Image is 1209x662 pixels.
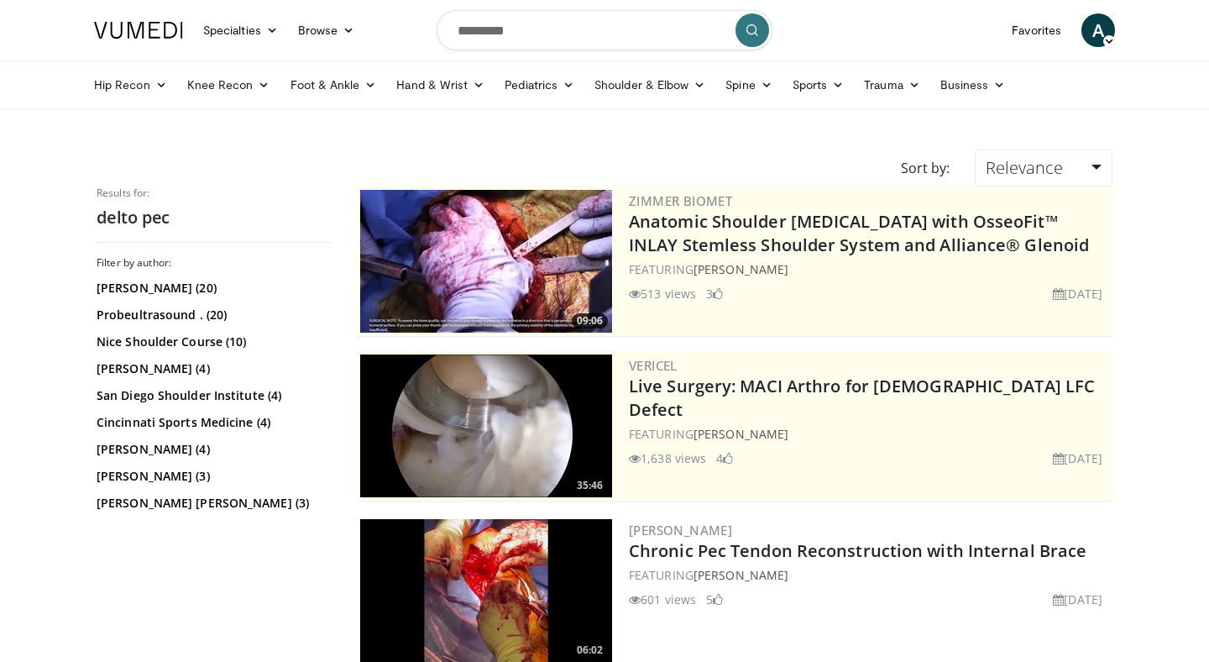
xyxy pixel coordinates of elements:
a: Business [930,68,1016,102]
a: Cincinnati Sports Medicine (4) [97,414,327,431]
a: A [1081,13,1115,47]
span: 06:02 [572,643,608,658]
a: Zimmer Biomet [629,192,732,209]
a: San Diego Shoulder Institute (4) [97,387,327,404]
span: Relevance [986,156,1063,179]
li: 4 [716,449,733,467]
img: c74ce3af-79fa-410d-881d-333602a09ccc.300x170_q85_crop-smart_upscale.jpg [360,519,612,662]
div: FEATURING [629,566,1109,584]
h2: delto pec [97,207,332,229]
a: [PERSON_NAME] (3) [97,468,327,485]
div: FEATURING [629,425,1109,443]
a: Vericel [629,357,678,374]
a: Relevance [975,150,1112,187]
span: 35:46 [572,478,608,493]
input: Search topics, interventions [437,10,772,50]
a: Shoulder & Elbow [584,68,715,102]
a: Spine [715,68,782,102]
a: Nice Shoulder Course (10) [97,334,327,350]
div: FEATURING [629,260,1109,278]
img: eb023345-1e2d-4374-a840-ddbc99f8c97c.300x170_q85_crop-smart_upscale.jpg [360,355,612,497]
a: Sports [782,68,855,102]
li: 513 views [629,285,696,302]
a: Specialties [193,13,288,47]
li: 601 views [629,591,696,608]
a: Knee Recon [177,68,280,102]
a: Pediatrics [495,68,584,102]
a: Hand & Wrist [386,68,495,102]
a: Probeultrasound . (20) [97,307,327,323]
a: 35:46 [360,355,612,497]
li: [DATE] [1053,591,1102,608]
a: Browse [288,13,365,47]
a: [PERSON_NAME] [PERSON_NAME] (3) [97,495,327,512]
a: [PERSON_NAME] [693,261,788,277]
a: 09:06 [360,190,612,333]
h3: Filter by author: [97,256,332,270]
li: 3 [706,285,723,302]
li: 1,638 views [629,449,706,467]
a: [PERSON_NAME] (20) [97,280,327,297]
a: Foot & Ankle [280,68,387,102]
li: [DATE] [1053,285,1102,302]
a: [PERSON_NAME] [693,426,788,442]
a: [PERSON_NAME] (4) [97,441,327,458]
a: Live Surgery: MACI Arthro for [DEMOGRAPHIC_DATA] LFC Defect [629,375,1095,421]
p: Results for: [97,187,332,200]
img: 59d0d6d9-feca-4357-b9cd-4bad2cd35cb6.300x170_q85_crop-smart_upscale.jpg [360,190,612,333]
div: Sort by: [888,150,962,187]
a: Favorites [1002,13,1071,47]
li: [DATE] [1053,449,1102,467]
a: 06:02 [360,519,612,662]
a: Hip Recon [84,68,177,102]
a: [PERSON_NAME] (4) [97,360,327,377]
a: Trauma [854,68,930,102]
a: [PERSON_NAME] [693,567,788,583]
span: 09:06 [572,313,608,328]
a: Chronic Pec Tendon Reconstruction with Internal Brace [629,539,1086,562]
li: 5 [706,591,723,608]
a: Anatomic Shoulder [MEDICAL_DATA] with OsseoFit™ INLAY Stemless Shoulder System and Alliance® Glenoid [629,210,1089,256]
img: VuMedi Logo [94,22,183,39]
a: [PERSON_NAME] [629,522,732,539]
